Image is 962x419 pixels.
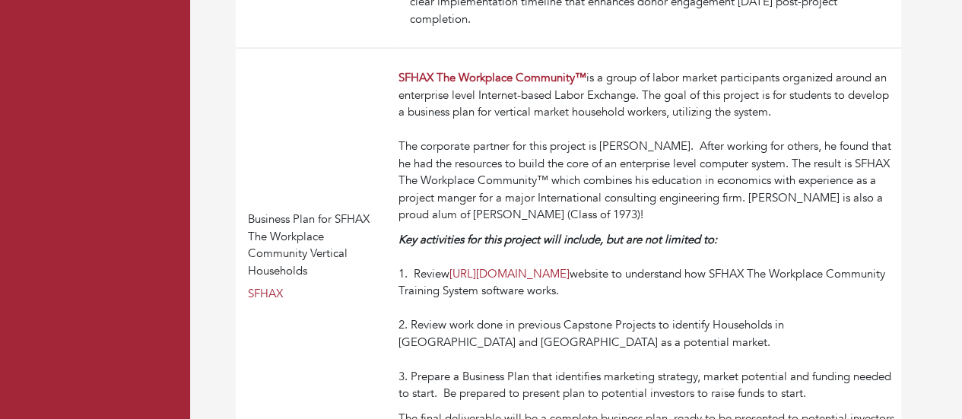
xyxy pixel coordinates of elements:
[449,266,570,281] a: [URL][DOMAIN_NAME]
[398,231,895,402] div: 1. Review website to understand how SFHAX The Workplace Community Training System software works....
[248,286,283,301] a: SFHAX
[248,211,386,279] div: Business Plan for SFHAX The Workplace Community Vertical Households
[398,69,895,224] div: is a group of labor market participants organized around an enterprise level Internet-based Labor...
[398,232,717,247] em: Key activities for this project will include, but are not limited to:
[398,70,586,85] a: SFHAX The Workplace Community™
